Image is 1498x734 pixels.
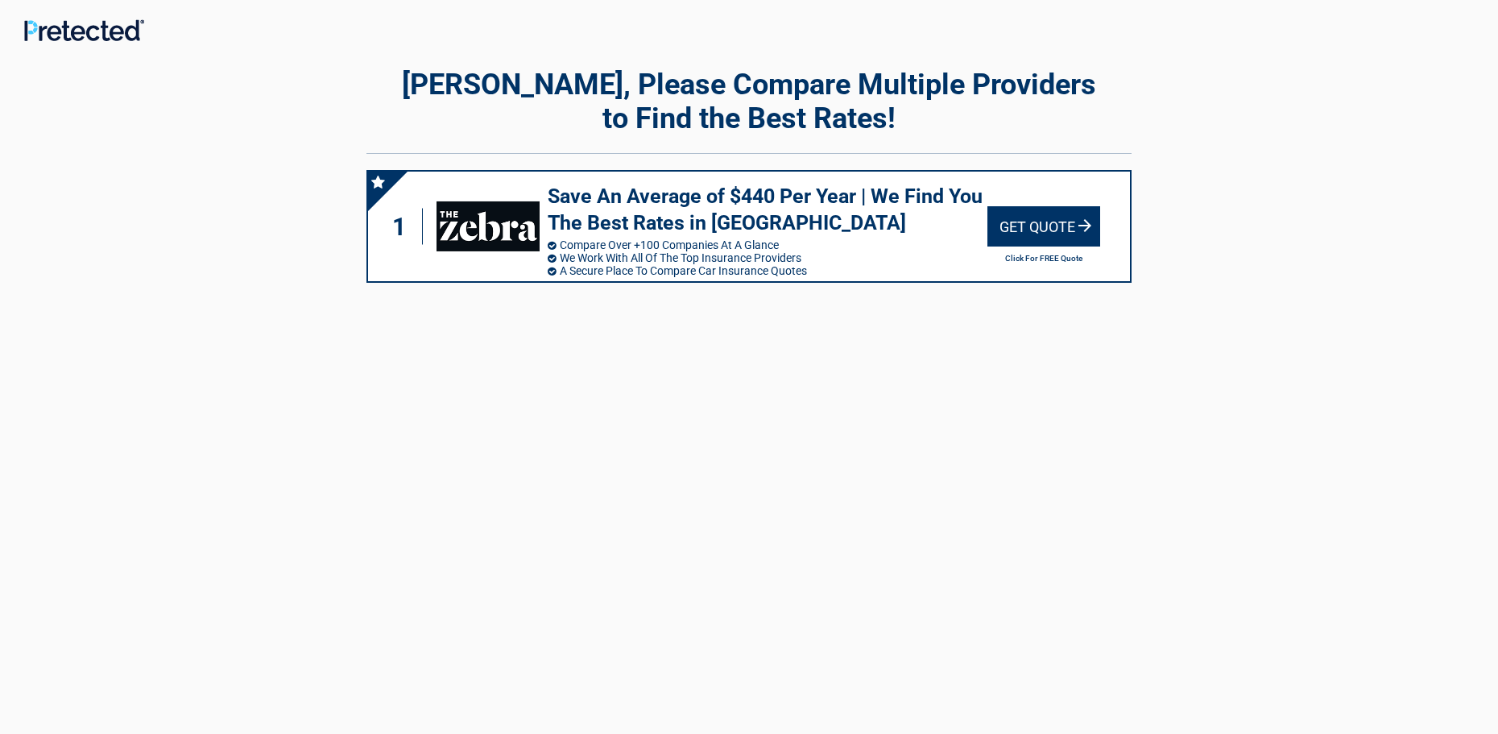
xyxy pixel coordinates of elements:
img: Main Logo [24,19,144,41]
li: A Secure Place To Compare Car Insurance Quotes [548,264,987,277]
h2: [PERSON_NAME], Please Compare Multiple Providers to Find the Best Rates! [366,68,1132,135]
div: Get Quote [987,206,1100,247]
li: We Work With All Of The Top Insurance Providers [548,251,987,264]
img: thezebra's logo [437,201,540,251]
h2: Click For FREE Quote [987,254,1100,263]
h3: Save An Average of $440 Per Year | We Find You The Best Rates in [GEOGRAPHIC_DATA] [548,184,987,236]
li: Compare Over +100 Companies At A Glance [548,238,987,251]
div: 1 [384,209,423,245]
